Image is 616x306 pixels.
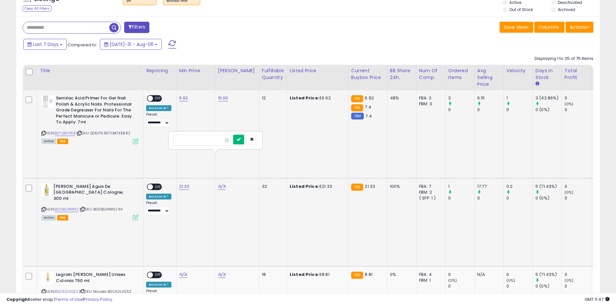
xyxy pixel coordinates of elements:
div: N/A [477,272,499,278]
div: 5 (71.43%) [535,272,562,278]
div: 0% [390,272,411,278]
small: (0%) [565,190,574,195]
div: 0 [565,272,591,278]
span: [DATE]-31 - Aug-06 [110,41,154,48]
label: Out of Stock [509,7,533,12]
div: FBA: 4 [419,272,440,278]
div: Preset: [146,112,171,127]
div: Avg Selling Price [477,67,501,88]
div: 0 [506,272,533,278]
div: 0 [565,95,591,101]
div: 100% [390,184,411,189]
div: Total Profit [565,67,588,81]
div: Velocity [506,67,530,74]
div: 32 [262,184,282,189]
div: 0 [565,283,591,289]
a: 6.92 [179,95,188,101]
span: Compared to: [68,42,97,48]
div: FBM: 2 [419,189,440,195]
div: 6.15 [477,95,503,101]
small: (0%) [506,278,515,283]
div: Displaying 1 to 25 of 75 items [535,56,593,62]
div: 0 [506,107,533,113]
small: FBA [351,272,363,279]
a: 16.00 [218,95,228,101]
div: 0.2 [506,184,533,189]
div: 0 [448,283,474,289]
a: Terms of Use [55,296,83,302]
div: Current Buybox Price [351,67,384,81]
small: Days In Stock. [535,81,539,87]
div: 3 [448,95,474,101]
div: 1 [448,184,474,189]
div: seller snap | | [6,297,112,303]
div: £8.81 [290,272,343,278]
div: Amazon AI * [146,282,171,288]
small: (0%) [565,278,574,283]
div: 18 [262,272,282,278]
span: 2025-08-14 11:47 GMT [585,296,610,302]
div: 0 [506,283,533,289]
div: Num of Comp. [419,67,443,81]
div: 0 [565,184,591,189]
div: 5 (71.43%) [535,184,562,189]
div: 48% [390,95,411,101]
b: Listed Price: [290,271,319,278]
div: FBM: 3 [419,101,440,107]
div: Clear All Filters [23,6,51,12]
div: Listed Price [290,67,346,74]
a: 21.33 [179,183,189,190]
b: [PERSON_NAME] Agua De [GEOGRAPHIC_DATA] Cologne, 300 ml [53,184,132,203]
div: Ordered Items [448,67,472,81]
div: 0 [506,195,533,201]
strong: Copyright [6,296,30,302]
div: ( SFP: 1 ) [419,195,440,201]
div: Amazon AI * [146,194,171,199]
div: 17.77 [477,184,503,189]
div: ASIN: [41,272,138,302]
a: N/A [218,271,226,278]
div: FBA: 2 [419,95,440,101]
div: ASIN: [41,184,138,220]
a: B00BSVNRN2 [55,207,79,212]
b: Listed Price: [290,95,319,101]
div: 3 (42.86%) [535,95,562,101]
div: £6.92 [290,95,343,101]
button: Filters [124,22,149,33]
div: 0 [565,195,591,201]
span: OFF [153,184,163,189]
span: 7.4 [365,104,371,110]
div: Amazon AI * [146,105,171,111]
small: FBA [351,104,363,111]
span: 21.33 [365,183,375,189]
div: 12 [262,95,282,101]
div: 0 [448,272,474,278]
span: 6.92 [365,95,374,101]
div: Days In Stock [535,67,559,81]
button: Save View [500,22,533,33]
div: Min Price [179,67,212,74]
label: Archived [558,7,575,12]
b: Semilac Acid Primer For Gel Nail Polish & Acrylic Nails. Professional Grade Degreaser For Nails F... [56,95,135,127]
a: N/A [218,183,226,190]
div: FBM: 1 [419,278,440,283]
button: Columns [534,22,565,33]
span: Columns [538,24,559,30]
div: [PERSON_NAME] [218,67,256,74]
small: FBA [351,184,363,191]
div: £21.33 [290,184,343,189]
div: Preset: [146,201,171,215]
div: 1 [506,95,533,101]
div: 0 [477,195,503,201]
div: ASIN: [41,95,138,143]
img: 31DXtjoG0nL._SL40_.jpg [41,95,54,108]
span: Last 7 Days [33,41,59,48]
div: 0 [477,107,503,113]
div: 0 (0%) [535,283,562,289]
a: B07LBX7X5B [55,130,75,136]
div: 0 [448,195,474,201]
button: [DATE]-31 - Aug-06 [100,39,162,50]
div: FBA: 7 [419,184,440,189]
div: Title [40,67,141,74]
div: Fulfillable Quantity [262,67,284,81]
